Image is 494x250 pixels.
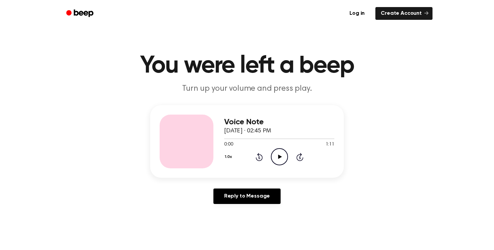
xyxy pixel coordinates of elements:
a: Reply to Message [213,189,281,204]
h1: You were left a beep [75,54,419,78]
a: Beep [61,7,99,20]
span: [DATE] · 02:45 PM [224,128,271,134]
p: Turn up your volume and press play. [118,83,376,94]
button: 1.0x [224,151,234,163]
a: Log in [343,6,371,21]
a: Create Account [375,7,433,20]
h3: Voice Note [224,118,334,127]
span: 1:11 [326,141,334,148]
span: 0:00 [224,141,233,148]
